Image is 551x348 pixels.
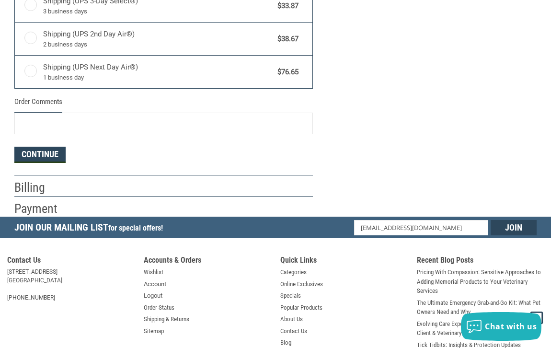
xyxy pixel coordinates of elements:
[144,291,162,301] a: Logout
[280,291,301,301] a: Specials
[144,267,163,277] a: Wishlist
[280,255,407,267] h5: Quick Links
[7,267,134,302] address: [STREET_ADDRESS] [GEOGRAPHIC_DATA] [PHONE_NUMBER]
[14,180,70,196] h2: Billing
[491,220,537,235] input: Join
[280,338,291,348] a: Blog
[144,255,271,267] h5: Accounts & Orders
[485,321,537,332] span: Chat with us
[43,29,273,49] span: Shipping (UPS 2nd Day Air®)
[43,62,273,82] span: Shipping (UPS Next Day Air®)
[14,147,66,163] button: Continue
[14,217,168,241] h5: Join Our Mailing List
[144,326,164,336] a: Sitemap
[417,319,544,338] a: Evolving Care Expectations: Ways to Enhance the Client & Veterinary Experience
[273,0,298,12] span: $33.87
[354,220,489,235] input: Email
[280,326,307,336] a: Contact Us
[14,201,70,217] h2: Payment
[14,96,62,112] legend: Order Comments
[7,255,134,267] h5: Contact Us
[43,73,273,82] span: 1 business day
[461,312,541,341] button: Chat with us
[108,223,163,232] span: for special offers!
[417,298,544,317] a: The Ultimate Emergency Grab-and-Go Kit: What Pet Owners Need and Why
[144,279,166,289] a: Account
[280,267,307,277] a: Categories
[43,40,273,49] span: 2 business days
[417,267,544,296] a: Pricing With Compassion: Sensitive Approaches to Adding Memorial Products to Your Veterinary Serv...
[43,7,273,16] span: 3 business days
[280,314,303,324] a: About Us
[280,303,322,313] a: Popular Products
[273,34,298,45] span: $38.67
[144,303,174,313] a: Order Status
[144,314,189,324] a: Shipping & Returns
[417,255,544,267] h5: Recent Blog Posts
[280,279,323,289] a: Online Exclusives
[273,67,298,78] span: $76.65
